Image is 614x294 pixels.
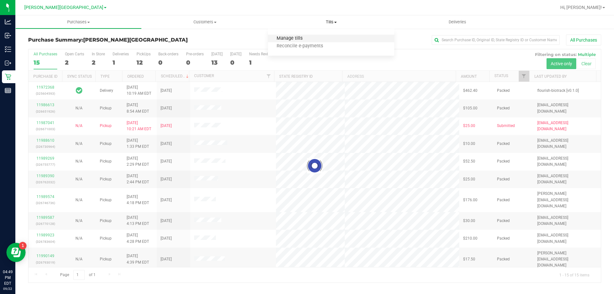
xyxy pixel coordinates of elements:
[6,243,26,262] iframe: Resource center
[142,15,268,29] a: Customers
[440,19,475,25] span: Deliveries
[5,19,11,25] inline-svg: Analytics
[3,286,12,291] p: 09/22
[28,37,219,43] h3: Purchase Summary:
[432,35,560,45] input: Search Purchase ID, Original ID, State Registry ID or Customer Name...
[5,74,11,80] inline-svg: Retail
[268,15,394,29] a: Tills Manage tills Reconcile e-payments
[83,37,188,43] span: [PERSON_NAME][GEOGRAPHIC_DATA]
[5,60,11,66] inline-svg: Outbound
[142,19,268,25] span: Customers
[268,36,311,41] span: Manage tills
[15,15,142,29] a: Purchases
[268,19,394,25] span: Tills
[5,32,11,39] inline-svg: Inbound
[19,242,27,250] iframe: Resource center unread badge
[3,269,12,286] p: 04:49 PM EDT
[566,35,601,45] button: All Purchases
[5,46,11,52] inline-svg: Inventory
[268,44,332,49] span: Reconcile e-payments
[5,87,11,94] inline-svg: Reports
[24,5,103,10] span: [PERSON_NAME][GEOGRAPHIC_DATA]
[560,5,602,10] span: Hi, [PERSON_NAME]!
[394,15,521,29] a: Deliveries
[16,19,141,25] span: Purchases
